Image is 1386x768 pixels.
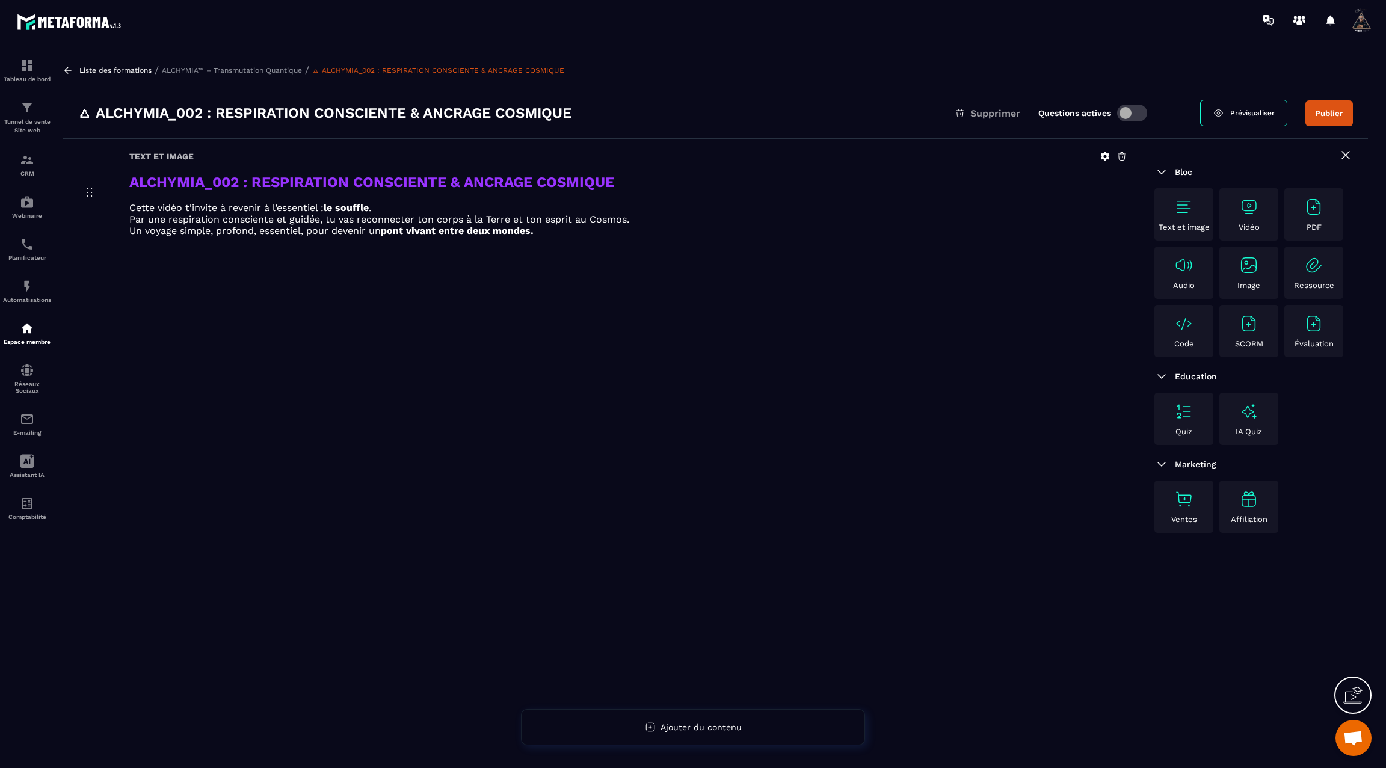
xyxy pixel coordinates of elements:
[1174,256,1193,275] img: text-image no-wrap
[129,225,1127,236] p: Un voyage simple, profond, essentiel, pour devenir un
[78,103,571,123] h3: 🜂 ALCHYMIA_002 : RESPIRATION CONSCIENTE & ANCRAGE COSMIQUE
[1175,167,1192,177] span: Bloc
[3,514,51,520] p: Comptabilité
[381,225,534,236] strong: pont vivant entre deux mondes.
[1235,339,1263,348] p: SCORM
[3,228,51,270] a: schedulerschedulerPlanificateur
[3,254,51,261] p: Planificateur
[20,100,34,115] img: formation
[1294,281,1334,290] p: Ressource
[20,496,34,511] img: accountant
[1237,281,1260,290] p: Image
[1171,515,1197,524] p: Ventes
[1307,223,1322,232] p: PDF
[1174,490,1193,509] img: text-image no-wrap
[3,49,51,91] a: formationformationTableau de bord
[20,153,34,167] img: formation
[129,152,194,161] h6: Text et image
[20,412,34,426] img: email
[1175,427,1192,436] p: Quiz
[3,118,51,135] p: Tunnel de vente Site web
[1159,223,1210,232] p: Text et image
[312,66,564,75] a: 🜂 ALCHYMIA_002 : RESPIRATION CONSCIENTE & ANCRAGE COSMIQUE
[3,170,51,177] p: CRM
[1200,100,1287,126] a: Prévisualiser
[1304,256,1323,275] img: text-image no-wrap
[1239,197,1258,217] img: text-image no-wrap
[1038,108,1111,118] label: Questions actives
[1239,490,1258,509] img: text-image
[1230,109,1275,117] span: Prévisualiser
[3,312,51,354] a: automationsautomationsEspace membre
[3,144,51,186] a: formationformationCRM
[3,381,51,394] p: Réseaux Sociaux
[3,487,51,529] a: accountantaccountantComptabilité
[3,472,51,478] p: Assistant IA
[20,58,34,73] img: formation
[129,214,1127,225] p: Par une respiration consciente et guidée, tu vas reconnecter ton corps à la Terre et ton esprit a...
[305,64,309,76] span: /
[20,279,34,293] img: automations
[1239,402,1258,421] img: text-image
[1239,314,1258,333] img: text-image no-wrap
[1175,459,1216,469] span: Marketing
[3,354,51,403] a: social-networksocial-networkRéseaux Sociaux
[3,270,51,312] a: automationsautomationsAutomatisations
[1174,314,1193,333] img: text-image no-wrap
[3,212,51,219] p: Webinaire
[1174,339,1194,348] p: Code
[129,202,1127,214] p: Cette vidéo t'invite à revenir à l’essentiel : .
[661,722,742,732] span: Ajouter du contenu
[20,237,34,251] img: scheduler
[3,403,51,445] a: emailemailE-mailing
[1239,256,1258,275] img: text-image no-wrap
[1304,197,1323,217] img: text-image no-wrap
[129,174,614,191] strong: ALCHYMIA_002 : RESPIRATION CONSCIENTE & ANCRAGE COSMIQUE
[1236,427,1262,436] p: IA Quiz
[1174,402,1193,421] img: text-image no-wrap
[155,64,159,76] span: /
[3,296,51,303] p: Automatisations
[3,445,51,487] a: Assistant IA
[1173,281,1195,290] p: Audio
[3,186,51,228] a: automationsautomationsWebinaire
[3,429,51,436] p: E-mailing
[162,66,302,75] a: ALCHYMIA™ – Transmutation Quantique
[1154,369,1169,384] img: arrow-down
[3,76,51,82] p: Tableau de bord
[20,321,34,336] img: automations
[324,202,369,214] strong: le souffle
[79,66,152,75] a: Liste des formations
[20,363,34,378] img: social-network
[20,195,34,209] img: automations
[1305,100,1353,126] button: Publier
[1174,197,1193,217] img: text-image no-wrap
[1295,339,1334,348] p: Évaluation
[1154,165,1169,179] img: arrow-down
[1335,720,1372,756] div: Ouvrir le chat
[1304,314,1323,333] img: text-image no-wrap
[17,11,125,33] img: logo
[3,339,51,345] p: Espace membre
[3,91,51,144] a: formationformationTunnel de vente Site web
[1154,457,1169,472] img: arrow-down
[1239,223,1260,232] p: Vidéo
[1231,515,1267,524] p: Affiliation
[970,108,1020,119] span: Supprimer
[1175,372,1217,381] span: Education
